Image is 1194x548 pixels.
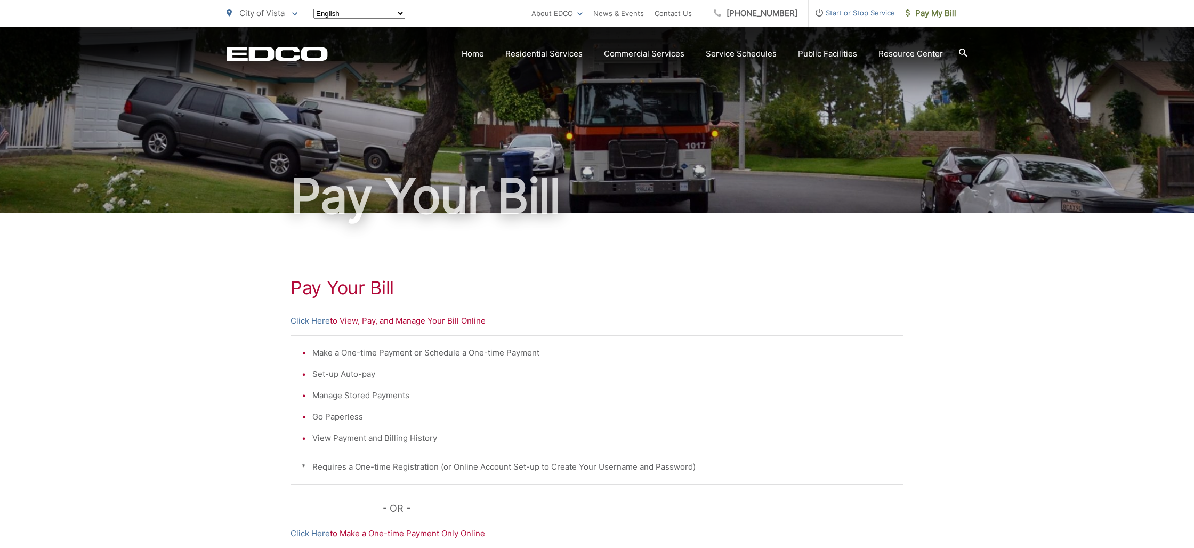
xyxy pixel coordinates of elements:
h1: Pay Your Bill [227,170,967,223]
a: Contact Us [655,7,692,20]
a: Click Here [291,527,330,540]
a: Residential Services [505,47,583,60]
a: Home [462,47,484,60]
p: to Make a One-time Payment Only Online [291,527,903,540]
span: Pay My Bill [906,7,956,20]
li: Make a One-time Payment or Schedule a One-time Payment [312,346,892,359]
span: City of Vista [239,8,285,18]
li: Go Paperless [312,410,892,423]
h1: Pay Your Bill [291,277,903,299]
a: News & Events [593,7,644,20]
p: to View, Pay, and Manage Your Bill Online [291,315,903,327]
a: EDCD logo. Return to the homepage. [227,46,328,61]
a: Public Facilities [798,47,857,60]
a: Service Schedules [706,47,777,60]
li: Set-up Auto-pay [312,368,892,381]
li: View Payment and Billing History [312,432,892,445]
a: Resource Center [878,47,943,60]
li: Manage Stored Payments [312,389,892,402]
p: * Requires a One-time Registration (or Online Account Set-up to Create Your Username and Password) [302,461,892,473]
a: About EDCO [531,7,583,20]
p: - OR - [383,501,904,517]
a: Commercial Services [604,47,684,60]
select: Select a language [313,9,405,19]
a: Click Here [291,315,330,327]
